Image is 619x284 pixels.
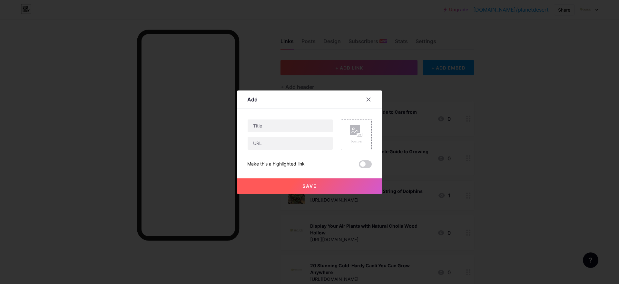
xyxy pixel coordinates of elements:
[248,119,333,132] input: Title
[248,137,333,150] input: URL
[302,183,317,189] span: Save
[237,178,382,194] button: Save
[350,139,363,144] div: Picture
[247,96,258,103] div: Add
[247,160,305,168] div: Make this a highlighted link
